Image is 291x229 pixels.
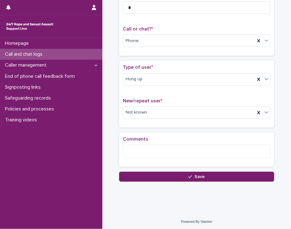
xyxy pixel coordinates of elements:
[126,38,139,44] span: Phone
[2,84,46,90] p: Signposting links
[2,51,47,57] p: Call and chat logs
[2,73,80,79] p: End of phone call feedback form
[2,106,59,112] p: Policies and processes
[126,76,142,82] span: Hung up
[195,175,205,179] span: Save
[2,95,56,101] p: Safeguarding records
[123,137,148,142] span: Comments
[181,220,212,223] a: Powered By Stacker
[126,109,147,116] span: Not known
[2,62,51,68] p: Caller management
[123,26,153,31] span: Call or chat?
[123,98,162,103] span: New/repeat user
[5,20,55,33] img: rhQMoQhaT3yELyF149Cw
[123,65,153,70] span: Type of user
[119,172,274,182] button: Save
[2,40,34,46] p: Homepage
[2,117,42,123] p: Training videos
